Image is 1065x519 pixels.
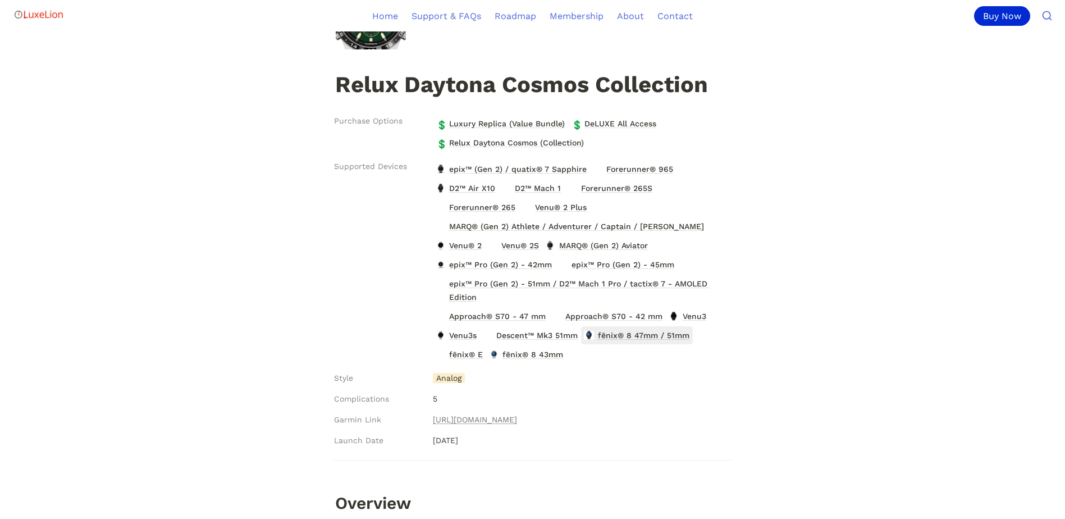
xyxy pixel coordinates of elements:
span: Launch Date [334,435,383,447]
a: Venu3Venu3 [666,307,709,325]
a: MARQ® (Gen 2) AviatorMARQ® (Gen 2) Aviator [542,236,651,254]
a: Descent™ Mk3 51mmDescent™ Mk3 51mm [480,326,581,344]
a: Venu3sVenu3s [433,326,480,344]
a: MARQ® (Gen 2) Athlete / Adventurer / Captain / GolferMARQ® (Gen 2) Athlete / Adventurer / Captain... [433,217,707,235]
span: D2™ Mach 1 [514,181,562,195]
span: epix™ (Gen 2) / quatix® 7 Sapphire [448,162,588,176]
span: MARQ® (Gen 2) Athlete / Adventurer / Captain / [PERSON_NAME] [448,219,705,234]
a: Forerunner® 965Forerunner® 965 [590,160,677,178]
a: Venu® 2SVenu® 2S [485,236,542,254]
a: fēnix® 8 47mm / 51mmfēnix® 8 47mm / 51mm [581,326,692,344]
a: epix™ Pro (Gen 2) - 42mmepix™ Pro (Gen 2) - 42mm [433,256,555,274]
img: Approach® S70 - 47 mm [436,312,446,321]
span: Approach® S70 - 42 mm [564,309,664,324]
img: Logo [13,3,64,26]
a: D2™ Mach 1D2™ Mach 1 [499,179,564,197]
img: fēnix® 8 47mm / 51mm [584,331,594,340]
span: Style [334,372,353,384]
a: fēnix® 8 43mmfēnix® 8 43mm [486,345,566,363]
span: [DATE] [433,434,458,447]
h1: Overview [334,490,732,516]
div: Buy Now [974,6,1030,26]
span: epix™ Pro (Gen 2) - 45mm [570,257,675,272]
a: epix™ (Gen 2) / quatix® 7 Sapphireepix™ (Gen 2) / quatix® 7 Sapphire [433,160,590,178]
a: epix™ Pro (Gen 2) - 45mmepix™ Pro (Gen 2) - 45mm [555,256,678,274]
span: Venu® 2S [500,238,540,253]
span: fēnix® E [448,347,484,362]
span: Venu® 2 Plus [534,200,588,215]
span: epix™ Pro (Gen 2) - 42mm [448,257,553,272]
img: Descent™ Mk3 51mm [483,331,493,340]
div: 5 [428,389,732,409]
img: epix™ (Gen 2) / quatix® 7 Sapphire [436,165,446,174]
span: Relux Daytona Cosmos (Collection) [448,135,585,150]
span: Analog [433,373,465,383]
a: Forerunner® 265Forerunner® 265 [433,198,519,216]
span: 💲 [436,138,445,147]
a: fēnix® Efēnix® E [433,345,486,363]
h1: Relux Daytona Cosmos Collection [334,72,732,99]
span: Luxury Replica (Value Bundle) [448,116,566,131]
span: Venu® 2 [448,238,483,253]
a: D2™ Air X10D2™ Air X10 [433,179,499,197]
span: Venu3s [448,328,478,343]
a: Approach® S70 - 42 mmApproach® S70 - 42 mm [549,307,666,325]
img: Venu3 [669,312,679,321]
a: Venu® 2Venu® 2 [433,236,485,254]
img: epix™ Pro (Gen 2) - 51mm / D2™ Mach 1 Pro / tactix® 7 - AMOLED Edition [436,286,446,295]
a: epix™ Pro (Gen 2) - 51mm / D2™ Mach 1 Pro / tactix® 7 - AMOLED Editionepix™ Pro (Gen 2) - 51mm / ... [433,275,727,306]
img: Venu® 2S [488,241,498,250]
a: 💲DeLUXE All Access [568,115,660,133]
span: Venu3 [682,309,707,324]
span: D2™ Air X10 [448,181,496,195]
img: MARQ® (Gen 2) Athlete / Adventurer / Captain / Golfer [436,222,446,231]
img: epix™ Pro (Gen 2) - 45mm [558,260,568,269]
a: Approach® S70 - 47 mmApproach® S70 - 47 mm [433,307,549,325]
img: Approach® S70 - 42 mm [552,312,562,321]
span: Supported Devices [334,161,407,172]
img: fēnix® E [436,350,446,359]
span: 💲 [436,119,445,128]
img: Forerunner® 965 [593,165,603,174]
span: fēnix® 8 43mm [501,347,564,362]
img: epix™ Pro (Gen 2) - 42mm [436,260,446,269]
img: Venu® 2 [436,241,446,250]
span: epix™ Pro (Gen 2) - 51mm / D2™ Mach 1 Pro / tactix® 7 - AMOLED Edition [448,276,725,304]
img: D2™ Mach 1 [501,184,511,193]
a: Venu® 2 PlusVenu® 2 Plus [519,198,590,216]
a: Buy Now [974,6,1035,26]
img: Venu3s [436,331,446,340]
span: Approach® S70 - 47 mm [448,309,547,324]
a: Forerunner® 265SForerunner® 265S [564,179,655,197]
img: fēnix® 8 43mm [489,350,499,359]
span: 💲 [572,119,581,128]
a: [URL][DOMAIN_NAME] [433,413,517,426]
img: D2™ Air X10 [436,184,446,193]
a: 💲Relux Daytona Cosmos (Collection) [433,134,587,152]
span: fēnix® 8 47mm / 51mm [597,328,691,343]
span: Garmin Link [334,414,381,426]
span: Purchase Options [334,115,403,127]
img: Forerunner® 265S [567,184,577,193]
img: Forerunner® 265 [436,203,446,212]
span: Complications [334,393,389,405]
span: DeLUXE All Access [583,116,657,131]
img: Venu® 2 Plus [522,203,532,212]
a: 💲Luxury Replica (Value Bundle) [433,115,568,133]
span: Descent ™ Mk3 51mm [495,328,579,343]
span: Forerunner® 265 [448,200,516,215]
span: MARQ® (Gen 2) Aviator [558,238,649,253]
span: Forerunner® 265S [580,181,653,195]
span: Forerunner® 965 [605,162,674,176]
img: MARQ® (Gen 2) Aviator [545,241,555,250]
